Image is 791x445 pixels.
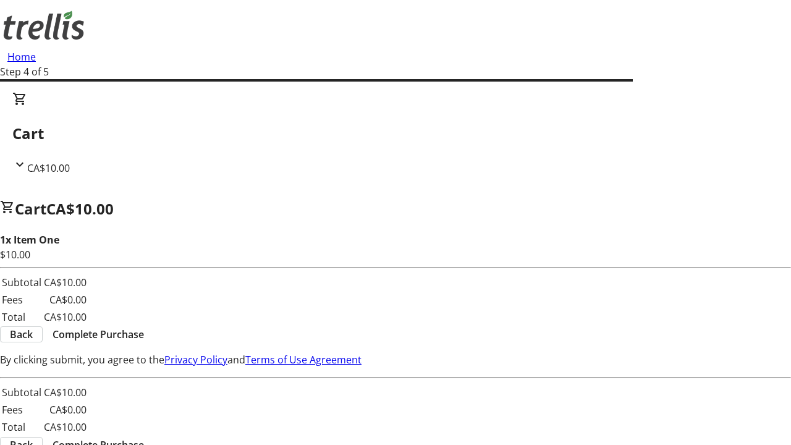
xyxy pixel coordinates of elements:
a: Terms of Use Agreement [245,353,362,367]
td: CA$0.00 [43,292,87,308]
span: Cart [15,198,46,219]
td: CA$10.00 [43,384,87,400]
span: CA$10.00 [46,198,114,219]
td: CA$10.00 [43,309,87,325]
td: CA$10.00 [43,274,87,290]
td: Fees [1,402,42,418]
span: Back [10,327,33,342]
td: Subtotal [1,274,42,290]
button: Complete Purchase [43,327,154,342]
td: CA$0.00 [43,402,87,418]
a: Privacy Policy [164,353,227,367]
div: CartCA$10.00 [12,91,779,176]
td: Total [1,419,42,435]
h2: Cart [12,122,779,145]
td: CA$10.00 [43,419,87,435]
span: CA$10.00 [27,161,70,175]
td: Subtotal [1,384,42,400]
span: Complete Purchase [53,327,144,342]
td: Total [1,309,42,325]
td: Fees [1,292,42,308]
